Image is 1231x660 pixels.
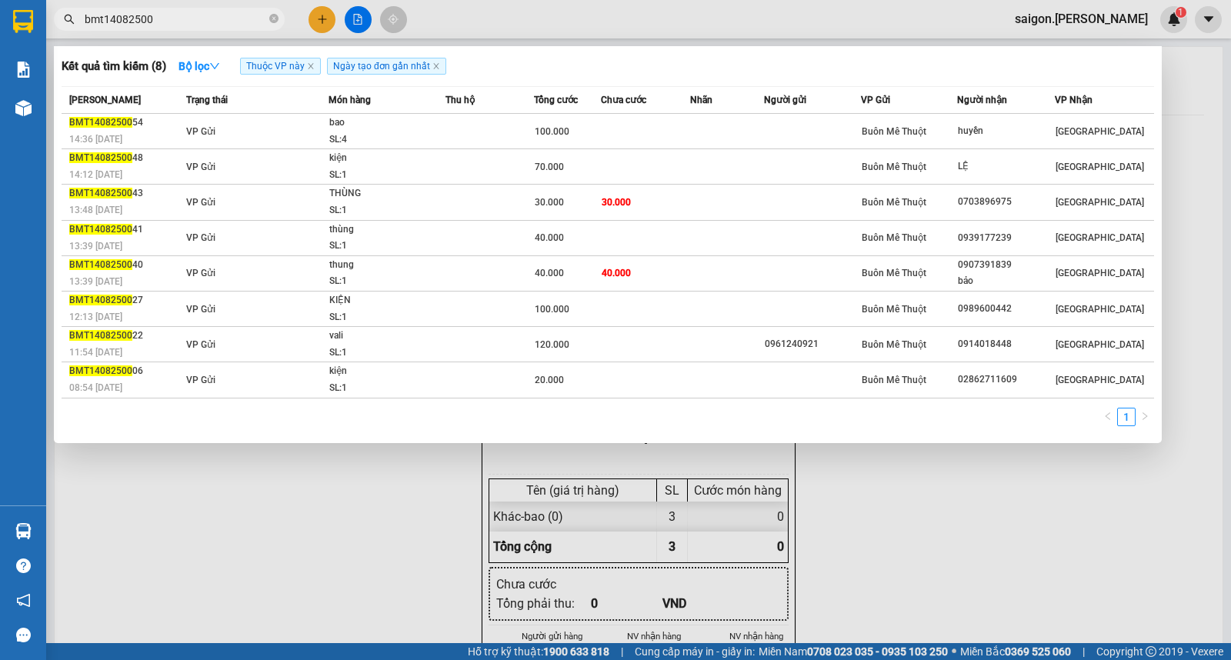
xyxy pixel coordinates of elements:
[16,628,31,642] span: message
[601,95,646,105] span: Chưa cước
[69,292,182,308] div: 27
[958,273,1054,289] div: bảo
[186,232,215,243] span: VP Gửi
[535,197,564,208] span: 30.000
[958,194,1054,210] div: 0703896975
[329,115,445,132] div: bao
[1055,95,1093,105] span: VP Nhận
[329,167,445,184] div: SL: 1
[178,60,220,72] strong: Bộ lọc
[958,301,1054,317] div: 0989600442
[862,126,926,137] span: Buôn Mê Thuột
[535,304,569,315] span: 100.000
[327,58,446,75] span: Ngày tạo đơn gần nhất
[1056,197,1144,208] span: [GEOGRAPHIC_DATA]
[535,268,564,278] span: 40.000
[69,347,122,358] span: 11:54 [DATE]
[69,222,182,238] div: 41
[329,309,445,326] div: SL: 1
[69,365,132,376] span: BMT14082500
[85,11,266,28] input: Tìm tên, số ĐT hoặc mã đơn
[329,222,445,238] div: thùng
[69,117,132,128] span: BMT14082500
[329,202,445,219] div: SL: 1
[269,14,279,23] span: close-circle
[862,162,926,172] span: Buôn Mê Thuột
[186,339,215,350] span: VP Gửi
[15,523,32,539] img: warehouse-icon
[69,382,122,393] span: 08:54 [DATE]
[535,339,569,350] span: 120.000
[15,62,32,78] img: solution-icon
[329,132,445,148] div: SL: 4
[1140,412,1149,421] span: right
[186,95,228,105] span: Trạng thái
[862,197,926,208] span: Buôn Mê Thuột
[15,100,32,116] img: warehouse-icon
[240,58,321,75] span: Thuộc VP này
[186,268,215,278] span: VP Gửi
[64,14,75,25] span: search
[69,241,122,252] span: 13:39 [DATE]
[958,372,1054,388] div: 02862711609
[958,230,1054,246] div: 0939177239
[69,134,122,145] span: 14:36 [DATE]
[1118,408,1135,425] a: 1
[535,126,569,137] span: 100.000
[1056,339,1144,350] span: [GEOGRAPHIC_DATA]
[1056,375,1144,385] span: [GEOGRAPHIC_DATA]
[862,232,926,243] span: Buôn Mê Thuột
[445,95,475,105] span: Thu hộ
[209,61,220,72] span: down
[186,375,215,385] span: VP Gửi
[269,12,279,27] span: close-circle
[690,95,712,105] span: Nhãn
[69,312,122,322] span: 12:13 [DATE]
[16,593,31,608] span: notification
[1099,408,1117,426] li: Previous Page
[166,54,232,78] button: Bộ lọcdown
[958,123,1054,139] div: huyền
[69,185,182,202] div: 43
[186,197,215,208] span: VP Gửi
[186,162,215,172] span: VP Gửi
[329,345,445,362] div: SL: 1
[1056,162,1144,172] span: [GEOGRAPHIC_DATA]
[1103,412,1113,421] span: left
[329,292,445,309] div: KIỆN
[329,328,445,345] div: vali
[69,224,132,235] span: BMT14082500
[958,336,1054,352] div: 0914018448
[764,95,806,105] span: Người gửi
[69,330,132,341] span: BMT14082500
[186,126,215,137] span: VP Gửi
[329,238,445,255] div: SL: 1
[69,115,182,131] div: 54
[329,95,371,105] span: Món hàng
[69,363,182,379] div: 06
[329,363,445,380] div: kiện
[1099,408,1117,426] button: left
[1056,268,1144,278] span: [GEOGRAPHIC_DATA]
[69,295,132,305] span: BMT14082500
[69,188,132,198] span: BMT14082500
[1056,126,1144,137] span: [GEOGRAPHIC_DATA]
[69,169,122,180] span: 14:12 [DATE]
[16,558,31,573] span: question-circle
[535,375,564,385] span: 20.000
[1056,232,1144,243] span: [GEOGRAPHIC_DATA]
[69,152,132,163] span: BMT14082500
[329,273,445,290] div: SL: 1
[69,150,182,166] div: 48
[329,380,445,397] div: SL: 1
[535,162,564,172] span: 70.000
[602,268,631,278] span: 40.000
[861,95,890,105] span: VP Gửi
[307,62,315,70] span: close
[69,276,122,287] span: 13:39 [DATE]
[958,257,1054,273] div: 0907391839
[957,95,1007,105] span: Người nhận
[13,10,33,33] img: logo-vxr
[69,205,122,215] span: 13:48 [DATE]
[1136,408,1154,426] button: right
